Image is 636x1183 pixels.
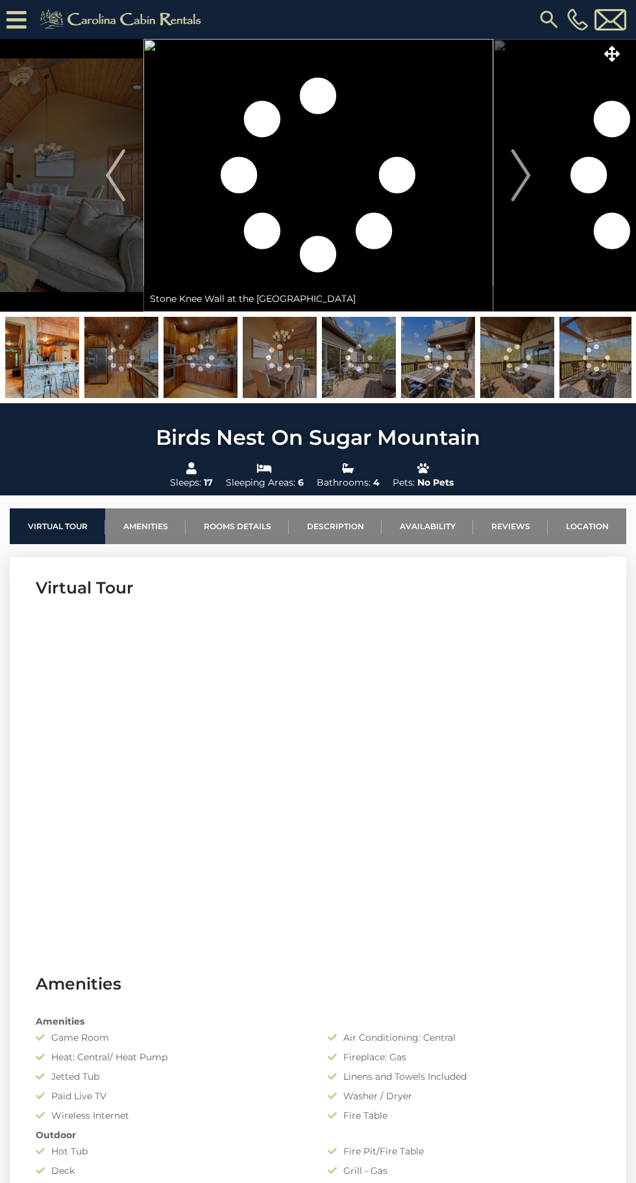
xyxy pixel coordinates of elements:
[548,508,626,544] a: Location
[289,508,382,544] a: Description
[105,508,186,544] a: Amenities
[401,317,475,398] img: 168603413
[26,1031,318,1044] div: Game Room
[537,8,561,31] img: search-regular.svg
[318,1090,610,1102] div: Washer / Dryer
[559,317,633,398] img: 168603416
[493,39,548,312] button: Next
[10,508,105,544] a: Virtual Tour
[318,1051,610,1064] div: Fireplace: Gas
[26,1090,318,1102] div: Paid Live TV
[26,1070,318,1083] div: Jetted Tub
[318,1031,610,1044] div: Air Conditioning: Central
[26,1128,610,1141] div: Outdoor
[5,317,79,398] img: 168440276
[318,1164,610,1177] div: Grill - Gas
[318,1109,610,1122] div: Fire Table
[26,1109,318,1122] div: Wireless Internet
[36,577,600,599] h3: Virtual Tour
[243,317,317,398] img: 168603402
[106,149,125,201] img: arrow
[36,973,600,995] h3: Amenities
[511,149,530,201] img: arrow
[382,508,473,544] a: Availability
[318,1070,610,1083] div: Linens and Towels Included
[26,1164,318,1177] div: Deck
[186,508,289,544] a: Rooms Details
[318,1145,610,1158] div: Fire Pit/Fire Table
[143,286,493,312] div: Stone Knee Wall at the [GEOGRAPHIC_DATA]
[88,39,143,312] button: Previous
[480,317,554,398] img: 168603415
[84,317,158,398] img: 168603406
[26,1145,318,1158] div: Hot Tub
[473,508,548,544] a: Reviews
[33,6,212,32] img: Khaki-logo.png
[322,317,396,398] img: 168603414
[26,1051,318,1064] div: Heat: Central/ Heat Pump
[164,317,238,398] img: 168603404
[26,1015,610,1028] div: Amenities
[564,8,591,31] a: [PHONE_NUMBER]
